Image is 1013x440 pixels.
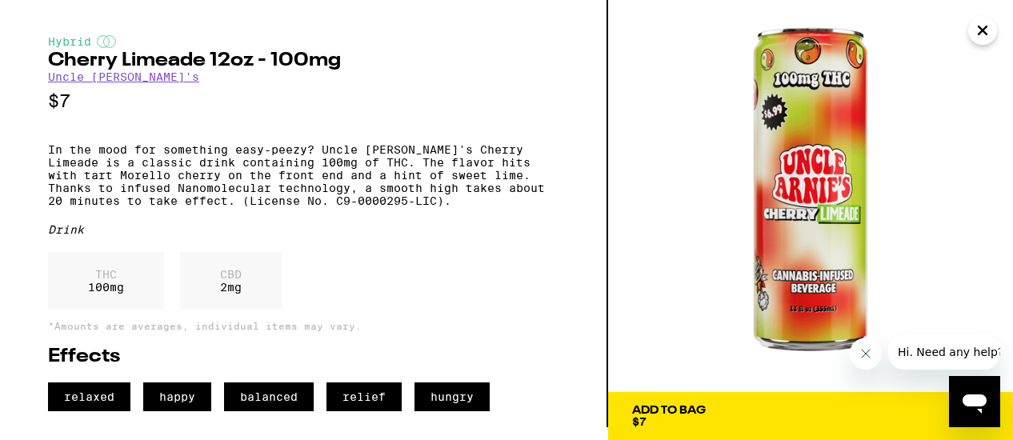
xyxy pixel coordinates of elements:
iframe: Close message [850,338,882,370]
iframe: Message from company [888,334,1000,370]
p: In the mood for something easy-peezy? Uncle [PERSON_NAME]'s Cherry Limeade is a classic drink con... [48,143,559,207]
h2: Cherry Limeade 12oz - 100mg [48,51,559,70]
p: $7 [48,91,559,111]
p: *Amounts are averages, individual items may vary. [48,321,559,331]
h2: Effects [48,347,559,366]
button: Close [968,16,997,45]
div: 2 mg [180,252,282,310]
span: Hi. Need any help? [10,11,115,24]
a: Uncle [PERSON_NAME]'s [48,70,199,83]
span: $7 [632,415,647,428]
span: relaxed [48,382,130,411]
div: 100 mg [48,252,164,310]
button: Add To Bag$7 [608,392,1013,440]
div: Drink [48,223,559,236]
p: CBD [220,268,242,281]
img: hybridColor.svg [97,35,116,48]
span: happy [143,382,211,411]
span: balanced [224,382,314,411]
div: Add To Bag [632,405,706,416]
p: THC [88,268,124,281]
span: hungry [414,382,490,411]
span: relief [326,382,402,411]
iframe: Button to launch messaging window [949,376,1000,427]
div: Hybrid [48,35,559,48]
